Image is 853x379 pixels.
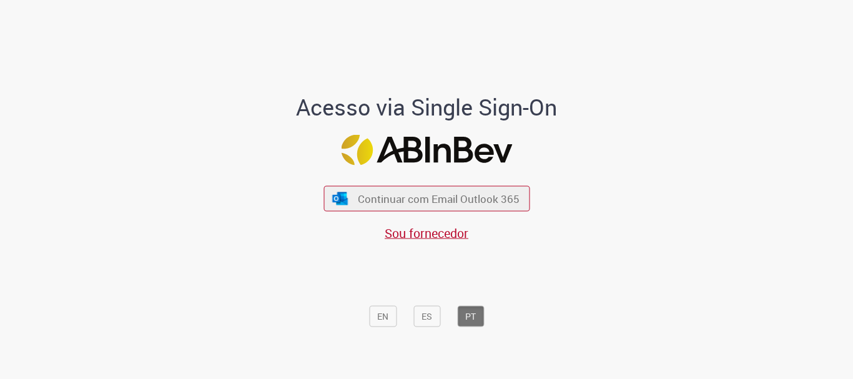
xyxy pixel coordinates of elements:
img: Logo ABInBev [341,135,512,165]
button: PT [457,306,484,327]
button: ES [413,306,440,327]
a: Sou fornecedor [385,225,468,242]
button: ícone Azure/Microsoft 360 Continuar com Email Outlook 365 [323,186,530,212]
img: ícone Azure/Microsoft 360 [332,192,349,205]
h1: Acesso via Single Sign-On [254,95,600,120]
span: Continuar com Email Outlook 365 [358,192,520,206]
button: EN [369,306,397,327]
